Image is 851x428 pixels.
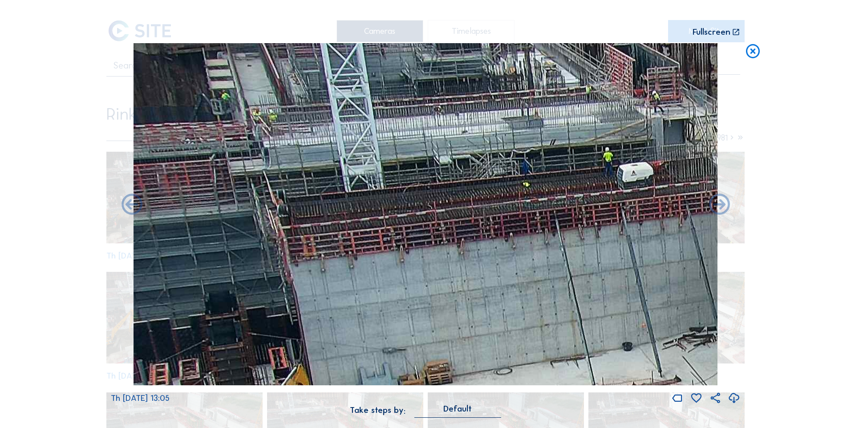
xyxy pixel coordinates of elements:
i: Back [707,193,732,218]
span: Th [DATE] 13:05 [111,393,170,403]
div: Fullscreen [693,28,730,37]
div: Default [414,405,501,417]
i: Forward [119,193,144,218]
div: Take steps by: [350,406,405,415]
img: Image [134,43,717,386]
div: Default [443,405,472,413]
